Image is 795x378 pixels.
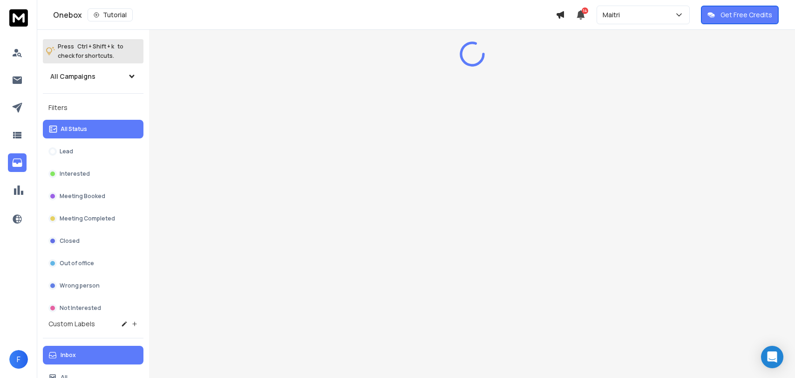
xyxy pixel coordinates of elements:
button: Meeting Booked [43,187,143,206]
button: Not Interested [43,299,143,317]
h3: Filters [43,101,143,114]
div: Open Intercom Messenger [761,346,783,368]
button: Lead [43,142,143,161]
p: Out of office [60,260,94,267]
button: Inbox [43,346,143,364]
button: Meeting Completed [43,209,143,228]
p: Inbox [61,351,76,359]
p: Press to check for shortcuts. [58,42,123,61]
p: Meeting Completed [60,215,115,222]
button: F [9,350,28,369]
p: All Status [61,125,87,133]
button: Interested [43,165,143,183]
button: All Campaigns [43,67,143,86]
p: Get Free Credits [720,10,772,20]
button: Closed [43,232,143,250]
button: Tutorial [88,8,133,21]
div: Onebox [53,8,556,21]
button: Get Free Credits [701,6,779,24]
h3: Custom Labels [48,319,95,329]
h1: All Campaigns [50,72,95,81]
button: All Status [43,120,143,138]
p: Wrong person [60,282,100,289]
button: Out of office [43,254,143,273]
p: Maitri [603,10,624,20]
span: Ctrl + Shift + k [76,41,116,52]
p: Lead [60,148,73,155]
p: Not Interested [60,304,101,312]
span: 14 [582,7,588,14]
p: Interested [60,170,90,178]
p: Closed [60,237,80,245]
button: Wrong person [43,276,143,295]
p: Meeting Booked [60,192,105,200]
